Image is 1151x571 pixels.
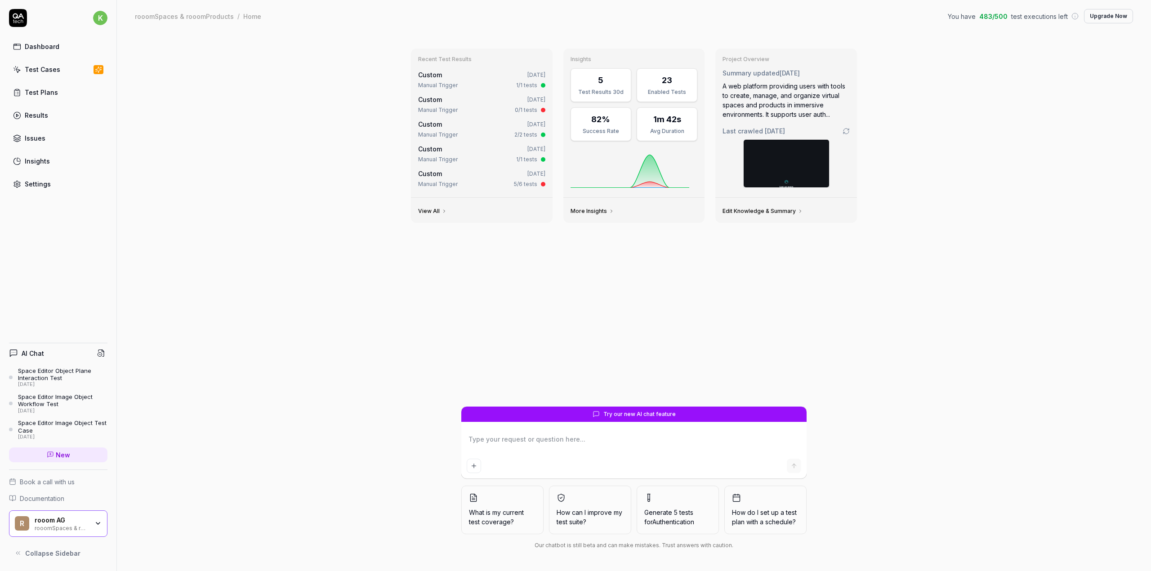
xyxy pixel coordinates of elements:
[20,494,64,503] span: Documentation
[9,494,107,503] a: Documentation
[843,128,850,135] a: Go to crawling settings
[93,9,107,27] button: k
[418,180,458,188] div: Manual Trigger
[416,118,547,141] a: Custom[DATE]Manual Trigger2/2 tests
[637,486,719,534] button: Generate 5 tests forAuthentication
[9,129,107,147] a: Issues
[56,450,70,460] span: New
[9,544,107,562] button: Collapse Sidebar
[418,71,442,79] span: Custom
[25,179,51,189] div: Settings
[576,88,625,96] div: Test Results 30d
[418,145,442,153] span: Custom
[723,69,780,77] span: Summary updated
[418,96,442,103] span: Custom
[514,131,537,139] div: 2/2 tests
[416,167,547,190] a: Custom[DATE]Manual Trigger5/6 tests
[18,434,107,440] div: [DATE]
[416,93,547,116] a: Custom[DATE]Manual Trigger0/1 tests
[25,133,45,143] div: Issues
[237,12,240,21] div: /
[416,142,547,165] a: Custom[DATE]Manual Trigger1/1 tests
[9,393,107,414] a: Space Editor Image Object Workflow Test[DATE]
[603,410,676,418] span: Try our new AI chat feature
[20,477,75,487] span: Book a call with us
[35,516,89,524] div: rooom AG
[723,56,850,63] h3: Project Overview
[22,349,44,358] h4: AI Chat
[418,106,458,114] div: Manual Trigger
[469,508,536,527] span: What is my current test coverage?
[549,486,631,534] button: How can I improve my test suite?
[514,180,537,188] div: 5/6 tests
[744,140,829,187] img: Screenshot
[25,549,80,558] span: Collapse Sidebar
[557,508,624,527] span: How can I improve my test suite?
[25,111,48,120] div: Results
[662,74,672,86] div: 23
[35,524,89,531] div: rooomSpaces & rooomProducts
[653,113,681,125] div: 1m 42s
[418,208,447,215] a: View All
[461,486,544,534] button: What is my current test coverage?
[9,61,107,78] a: Test Cases
[1084,9,1133,23] button: Upgrade Now
[9,152,107,170] a: Insights
[948,12,976,21] span: You have
[515,106,537,114] div: 0/1 tests
[9,447,107,462] a: New
[418,155,458,164] div: Manual Trigger
[93,11,107,25] span: k
[25,65,60,74] div: Test Cases
[527,71,545,78] time: [DATE]
[527,146,545,152] time: [DATE]
[527,96,545,103] time: [DATE]
[723,208,803,215] a: Edit Knowledge & Summary
[418,170,442,177] span: Custom
[723,126,785,136] span: Last crawled
[780,69,800,77] time: [DATE]
[9,84,107,101] a: Test Plans
[642,88,691,96] div: Enabled Tests
[18,393,107,408] div: Space Editor Image Object Workflow Test
[18,419,107,434] div: Space Editor Image Object Test Case
[642,127,691,135] div: Avg Duration
[9,367,107,388] a: Space Editor Object Plane Interaction Test[DATE]
[418,81,458,89] div: Manual Trigger
[9,175,107,193] a: Settings
[416,68,547,91] a: Custom[DATE]Manual Trigger1/1 tests
[25,156,50,166] div: Insights
[723,81,850,119] div: A web platform providing users with tools to create, manage, and organize virtual spaces and prod...
[25,42,59,51] div: Dashboard
[516,81,537,89] div: 1/1 tests
[467,459,481,473] button: Add attachment
[527,170,545,177] time: [DATE]
[9,477,107,487] a: Book a call with us
[516,155,537,164] div: 1/1 tests
[527,121,545,128] time: [DATE]
[418,131,458,139] div: Manual Trigger
[571,208,614,215] a: More Insights
[598,74,603,86] div: 5
[644,509,694,526] span: Generate 5 tests for Authentication
[461,541,807,549] div: Our chatbot is still beta and can make mistakes. Trust answers with caution.
[732,508,799,527] span: How do I set up a test plan with a schedule?
[18,408,107,414] div: [DATE]
[25,88,58,97] div: Test Plans
[979,12,1008,21] span: 483 / 500
[418,56,545,63] h3: Recent Test Results
[418,120,442,128] span: Custom
[9,38,107,55] a: Dashboard
[591,113,610,125] div: 82%
[18,381,107,388] div: [DATE]
[571,56,698,63] h3: Insights
[765,127,785,135] time: [DATE]
[135,12,234,21] div: rooomSpaces & rooomProducts
[9,419,107,440] a: Space Editor Image Object Test Case[DATE]
[576,127,625,135] div: Success Rate
[243,12,261,21] div: Home
[1011,12,1068,21] span: test executions left
[724,486,807,534] button: How do I set up a test plan with a schedule?
[15,516,29,531] span: r
[9,510,107,537] button: rrooom AGrooomSpaces & rooomProducts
